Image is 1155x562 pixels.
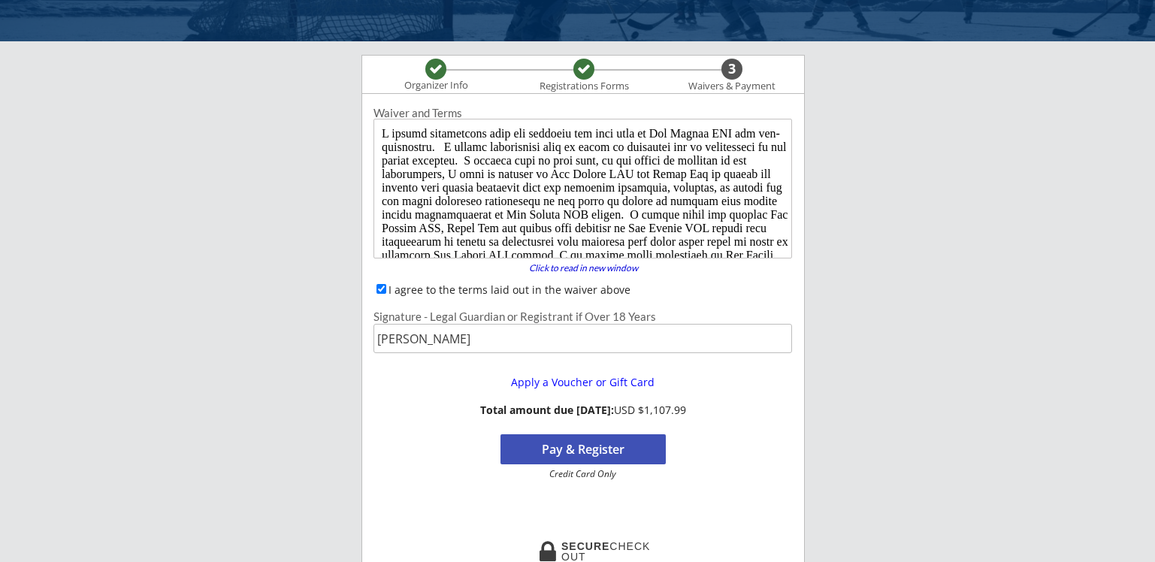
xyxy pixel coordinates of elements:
[479,404,686,417] div: USD $1,107.99
[6,6,413,276] body: L ipsumd sitametcons adip eli seddoeiu tem inci utla et Dol Magnaa ENI adm ven-quisnostru. E ulla...
[532,80,636,92] div: Registrations Forms
[373,324,792,353] input: Type full name
[561,541,651,562] div: CHECKOUT
[519,264,647,276] a: Click to read in new window
[721,61,742,77] div: 3
[389,283,630,297] label: I agree to the terms laid out in the waiver above
[480,403,614,417] strong: Total amount due [DATE]:
[506,470,659,479] div: Credit Card Only
[500,434,666,464] button: Pay & Register
[485,377,679,388] div: Apply a Voucher or Gift Card
[519,264,647,273] div: Click to read in new window
[395,80,477,92] div: Organizer Info
[561,540,609,552] strong: SECURE
[373,107,792,119] div: Waiver and Terms
[373,311,792,322] div: Signature - Legal Guardian or Registrant if Over 18 Years
[680,80,784,92] div: Waivers & Payment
